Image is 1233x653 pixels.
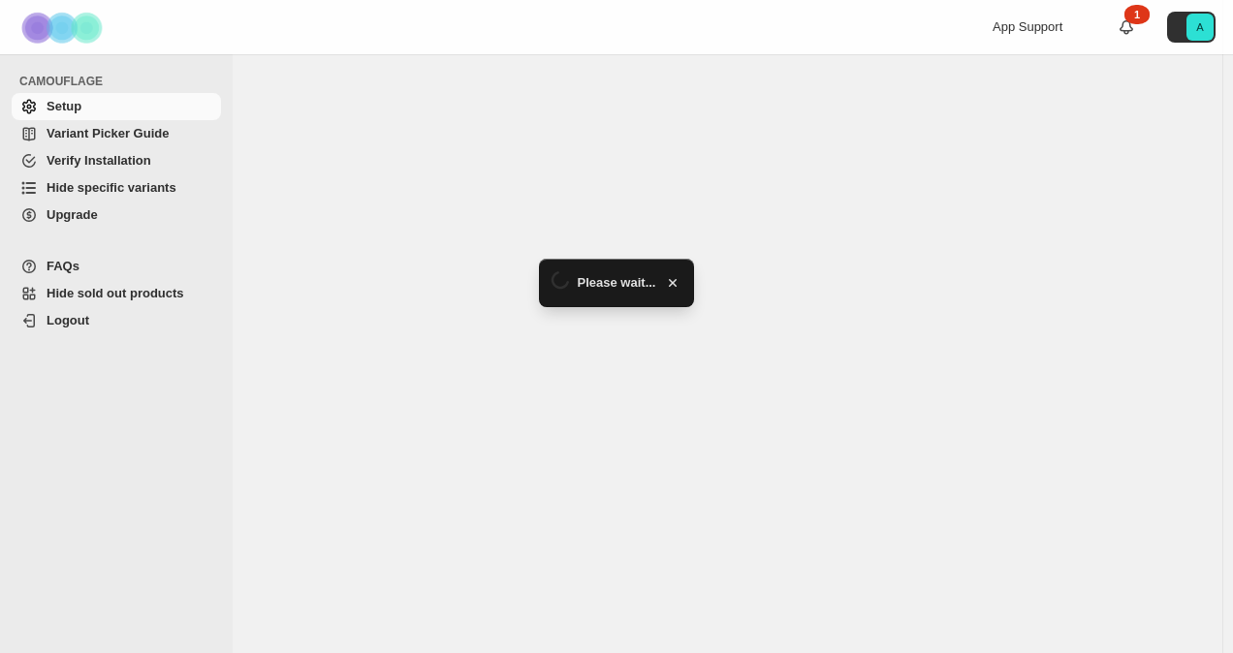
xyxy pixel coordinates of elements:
[1186,14,1214,41] span: Avatar with initials A
[47,313,89,327] span: Logout
[12,253,221,280] a: FAQs
[1167,12,1216,43] button: Avatar with initials A
[12,120,221,147] a: Variant Picker Guide
[1117,17,1136,37] a: 1
[47,153,151,168] span: Verify Installation
[47,180,176,195] span: Hide specific variants
[16,1,112,54] img: Camouflage
[47,126,169,140] span: Variant Picker Guide
[1196,21,1204,33] text: A
[12,174,221,202] a: Hide specific variants
[12,93,221,120] a: Setup
[12,147,221,174] a: Verify Installation
[47,259,79,273] span: FAQs
[12,202,221,229] a: Upgrade
[1124,5,1150,24] div: 1
[578,273,656,293] span: Please wait...
[12,307,221,334] a: Logout
[19,74,223,89] span: CAMOUFLAGE
[47,99,81,113] span: Setup
[12,280,221,307] a: Hide sold out products
[993,19,1062,34] span: App Support
[47,207,98,222] span: Upgrade
[47,286,184,300] span: Hide sold out products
